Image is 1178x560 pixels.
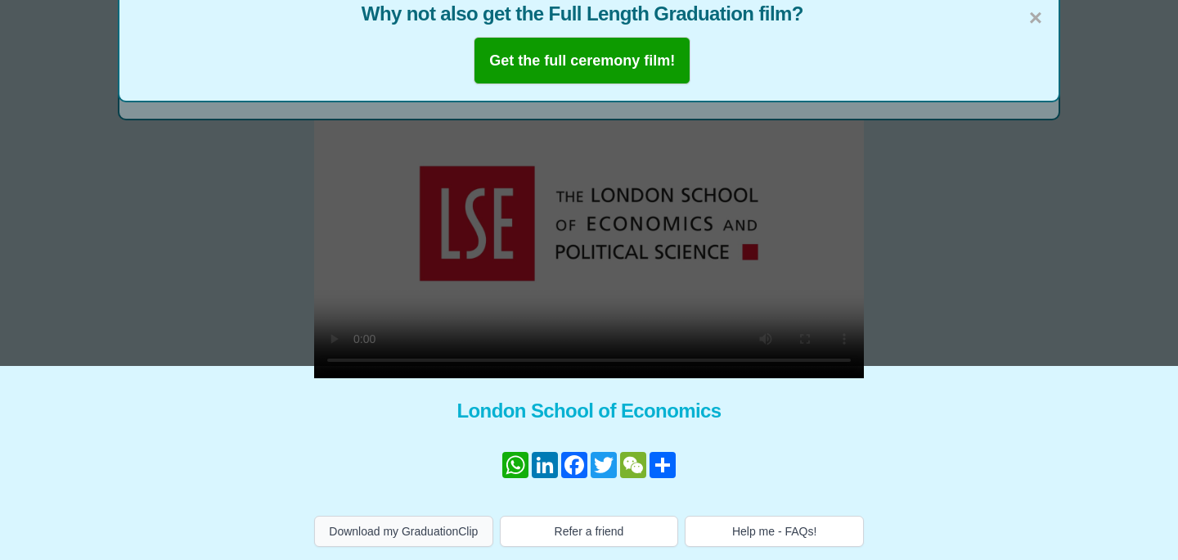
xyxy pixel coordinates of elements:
span: London School of Economics [314,398,864,424]
b: Get the full ceremony film! [489,52,675,69]
a: Teilen [648,452,677,478]
button: Help me - FAQs! [685,516,864,547]
a: LinkedIn [530,452,560,478]
button: Download my GraduationClip [314,516,493,547]
span: Why not also get the Full Length Graduation film? [136,1,1042,27]
a: WeChat [618,452,648,478]
a: Twitter [589,452,618,478]
button: Refer a friend [500,516,679,547]
a: WhatsApp [501,452,530,478]
span: × [1029,1,1042,35]
a: Facebook [560,452,589,478]
button: Get the full ceremony film! [474,37,690,84]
